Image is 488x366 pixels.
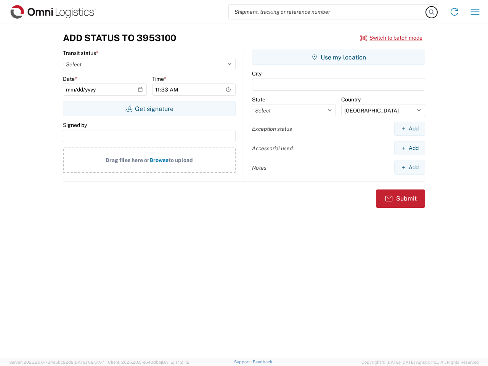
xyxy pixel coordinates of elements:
span: Copyright © [DATE]-[DATE] Agistix Inc., All Rights Reserved [361,359,479,366]
input: Shipment, tracking or reference number [229,5,426,19]
h3: Add Status to 3953100 [63,32,176,43]
button: Add [394,141,425,155]
label: Transit status [63,50,98,56]
span: to upload [169,157,193,163]
label: Country [341,96,361,103]
button: Switch to batch mode [360,32,422,44]
button: Get signature [63,101,236,116]
label: State [252,96,265,103]
label: City [252,70,262,77]
label: Date [63,75,77,82]
span: [DATE] 17:21:12 [161,360,189,364]
span: Server: 2025.20.0-734e5bc92d9 [9,360,104,364]
span: Client: 2025.20.0-e640dba [108,360,189,364]
button: Use my location [252,50,425,65]
button: Add [394,122,425,136]
label: Accessorial used [252,145,293,152]
label: Time [152,75,166,82]
span: [DATE] 09:51:07 [74,360,104,364]
span: Browse [149,157,169,163]
label: Exception status [252,125,292,132]
span: Drag files here or [106,157,149,163]
button: Add [394,161,425,175]
button: Submit [376,189,425,208]
a: Feedback [253,360,272,364]
a: Support [234,360,253,364]
label: Signed by [63,122,87,128]
label: Notes [252,164,266,171]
